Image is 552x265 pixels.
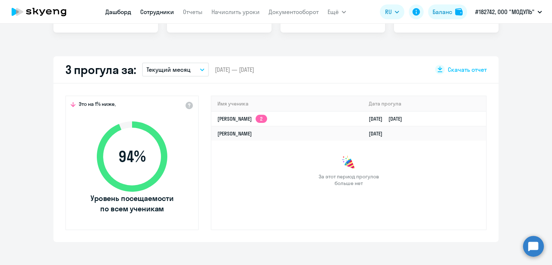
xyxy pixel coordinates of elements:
[448,66,487,74] span: Скачать отчет
[328,4,346,19] button: Ещё
[269,8,319,16] a: Документооборот
[318,173,380,187] span: За этот период прогулов больше нет
[380,4,404,19] button: RU
[215,66,254,74] span: [DATE] — [DATE]
[217,130,252,137] a: [PERSON_NAME]
[428,4,467,19] button: Балансbalance
[79,101,116,110] span: Это на 1% ниже,
[65,62,136,77] h2: 3 прогула за:
[455,8,463,16] img: balance
[328,7,339,16] span: Ещё
[217,115,267,122] a: [PERSON_NAME]2
[89,148,175,165] span: 94 %
[256,115,267,123] app-skyeng-badge: 2
[147,65,191,74] p: Текущий месяц
[211,96,363,111] th: Имя ученика
[385,7,392,16] span: RU
[341,155,356,170] img: congrats
[142,63,209,77] button: Текущий месяц
[105,8,131,16] a: Дашборд
[433,7,452,16] div: Баланс
[363,96,486,111] th: Дата прогула
[369,130,388,137] a: [DATE]
[369,115,408,122] a: [DATE][DATE]
[140,8,174,16] a: Сотрудники
[89,193,175,214] span: Уровень посещаемости по всем ученикам
[471,3,546,21] button: #182742, ООО "МОДУЛЬ"
[211,8,260,16] a: Начислить уроки
[475,7,535,16] p: #182742, ООО "МОДУЛЬ"
[183,8,203,16] a: Отчеты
